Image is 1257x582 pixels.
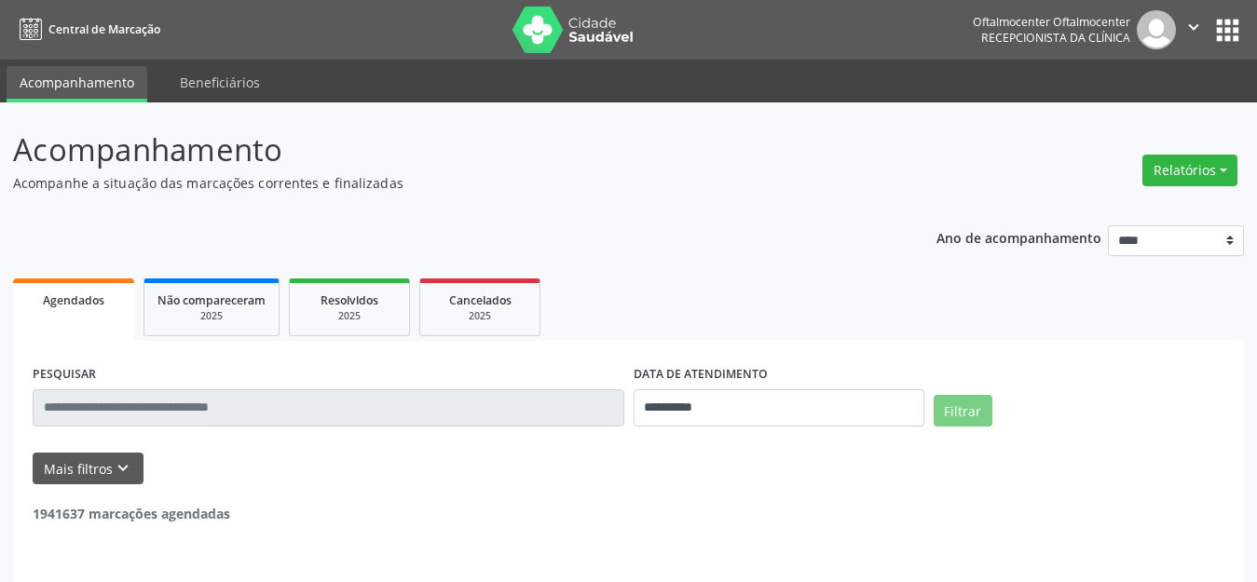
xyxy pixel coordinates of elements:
button: Mais filtroskeyboard_arrow_down [33,453,143,485]
button: Relatórios [1142,155,1237,186]
span: Não compareceram [157,292,266,308]
div: 2025 [303,309,396,323]
div: 2025 [433,309,526,323]
i:  [1183,17,1204,37]
img: img [1137,10,1176,49]
button:  [1176,10,1211,49]
button: Filtrar [934,395,992,426]
p: Acompanhamento [13,127,875,173]
span: Central de Marcação [48,21,160,37]
span: Recepcionista da clínica [981,30,1130,46]
span: Agendados [43,292,104,308]
a: Acompanhamento [7,66,147,102]
i: keyboard_arrow_down [113,458,133,479]
a: Central de Marcação [13,14,160,45]
a: Beneficiários [167,66,273,99]
strong: 1941637 marcações agendadas [33,505,230,522]
label: PESQUISAR [33,360,96,389]
div: 2025 [157,309,266,323]
label: DATA DE ATENDIMENTO [634,360,768,389]
span: Cancelados [449,292,512,308]
p: Acompanhe a situação das marcações correntes e finalizadas [13,173,875,193]
div: Oftalmocenter Oftalmocenter [973,14,1130,30]
p: Ano de acompanhamento [936,225,1101,249]
span: Resolvidos [321,292,378,308]
button: apps [1211,14,1244,47]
